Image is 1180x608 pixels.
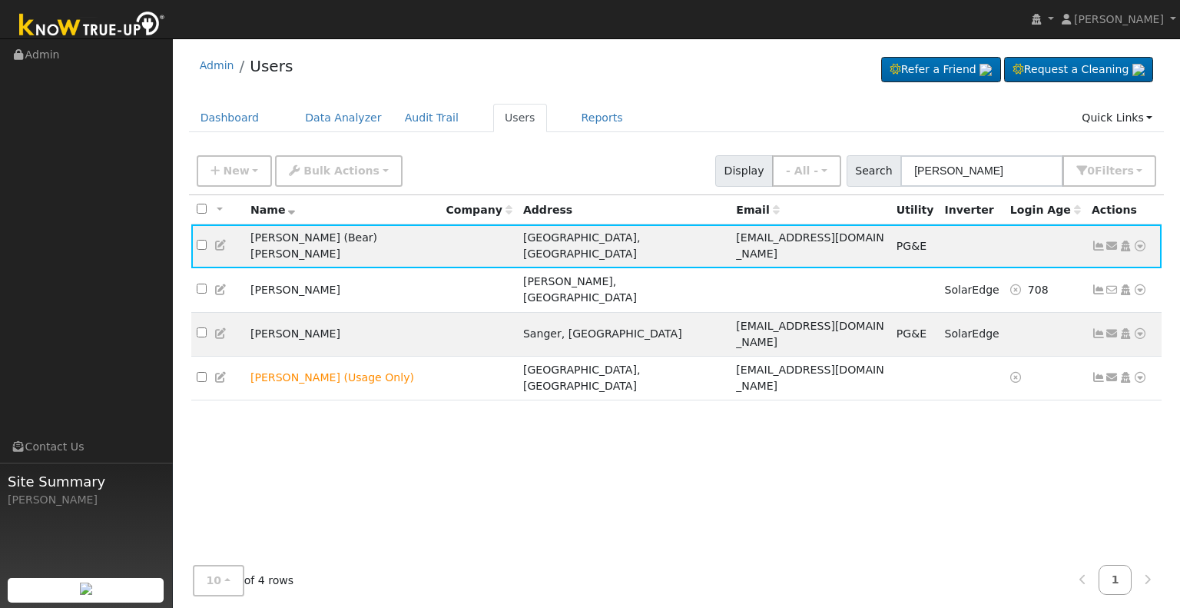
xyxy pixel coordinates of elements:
a: Audit Trail [393,104,470,132]
span: Company name [446,204,512,216]
span: New [223,164,249,177]
img: retrieve [979,64,992,76]
button: 0Filters [1062,155,1156,187]
span: of 4 rows [193,565,294,596]
td: [PERSON_NAME] (Bear) [PERSON_NAME] [245,224,440,268]
a: Data Analyzer [293,104,393,132]
span: [EMAIL_ADDRESS][DOMAIN_NAME] [736,364,883,392]
td: [PERSON_NAME] [245,268,440,312]
span: 10 [207,574,222,586]
input: Search [900,155,1063,187]
button: - All - [772,155,841,187]
span: Days since last login [1010,204,1081,216]
div: Utility [897,202,934,218]
span: SolarEdge [944,327,999,340]
span: Search [847,155,901,187]
a: Show Graph [1092,327,1105,340]
a: Other actions [1133,326,1147,342]
a: gbarragan@fcoe.org [1105,370,1119,386]
a: Users [493,104,547,132]
td: [PERSON_NAME] [245,312,440,356]
td: Lead [245,356,440,400]
span: SolarEdge [944,284,999,296]
a: Refer a Friend [881,57,1001,83]
div: [PERSON_NAME] [8,492,164,508]
a: luisbarragan88@yahoo.com [1105,326,1119,342]
a: Other actions [1133,370,1147,386]
div: Inverter [944,202,999,218]
td: [PERSON_NAME], [GEOGRAPHIC_DATA] [518,268,731,312]
a: Edit User [214,239,228,251]
i: No email address [1105,284,1119,295]
a: Not connected [1092,371,1105,384]
a: Edit User [214,371,228,384]
span: PG&E [897,240,926,252]
a: Other actions [1133,238,1147,254]
span: Email [736,204,779,216]
td: [GEOGRAPHIC_DATA], [GEOGRAPHIC_DATA] [518,224,731,268]
div: Actions [1092,202,1156,218]
a: Login As [1119,284,1132,296]
a: Admin [200,59,234,71]
a: Login As [1119,327,1132,340]
span: Name [250,204,296,216]
button: 10 [193,565,244,596]
a: No login access [1010,371,1024,384]
span: [EMAIL_ADDRESS][DOMAIN_NAME] [736,320,883,348]
button: New [197,155,273,187]
a: heretico559@yahoo.com [1105,238,1119,254]
span: PG&E [897,327,926,340]
span: Site Summary [8,471,164,492]
a: Show Graph [1092,284,1105,296]
a: Users [250,57,293,75]
span: [PERSON_NAME] [1074,13,1164,25]
a: Login As [1119,371,1132,384]
span: s [1127,164,1133,177]
a: Reports [570,104,635,132]
span: 10/30/2023 3:37:51 PM [1028,284,1049,296]
a: Dashboard [189,104,271,132]
a: Edit User [214,327,228,340]
img: retrieve [1132,64,1145,76]
a: Login As [1119,240,1132,252]
a: Edit User [214,284,228,296]
a: 1 [1099,565,1132,595]
img: Know True-Up [12,8,173,43]
a: Other actions [1133,282,1147,298]
a: No login access [1010,284,1028,296]
span: Filter [1095,164,1134,177]
span: Display [715,155,773,187]
a: Quick Links [1070,104,1164,132]
span: [EMAIL_ADDRESS][DOMAIN_NAME] [736,231,883,260]
a: Show Graph [1092,240,1105,252]
td: Sanger, [GEOGRAPHIC_DATA] [518,312,731,356]
div: Address [523,202,725,218]
td: [GEOGRAPHIC_DATA], [GEOGRAPHIC_DATA] [518,356,731,400]
button: Bulk Actions [275,155,402,187]
img: retrieve [80,583,92,595]
a: Request a Cleaning [1004,57,1153,83]
span: Bulk Actions [303,164,380,177]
